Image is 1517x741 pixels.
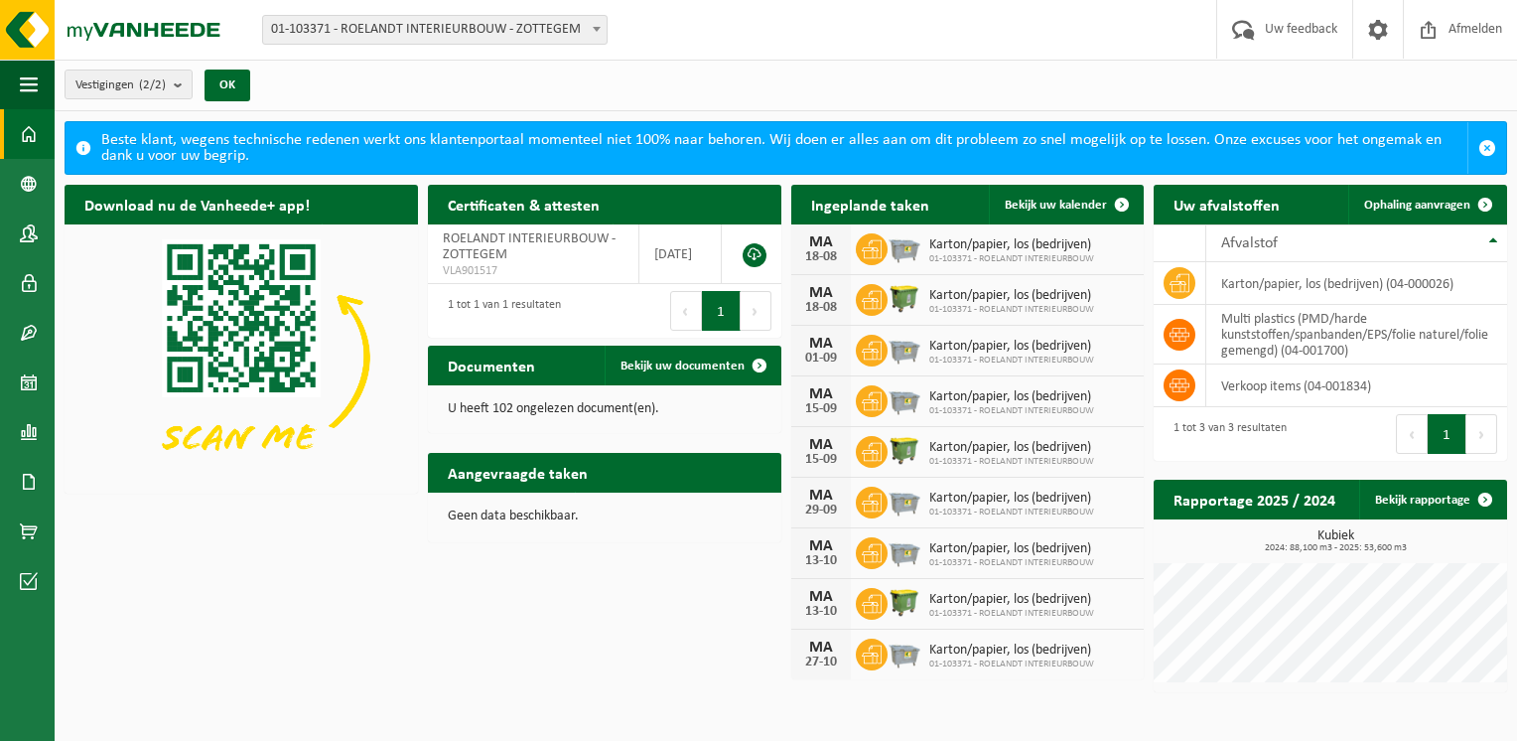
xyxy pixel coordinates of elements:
[929,456,1094,468] span: 01-103371 - ROELANDT INTERIEURBOUW
[929,339,1094,355] span: Karton/papier, los (bedrijven)
[929,592,1094,608] span: Karton/papier, los (bedrijven)
[929,237,1094,253] span: Karton/papier, los (bedrijven)
[438,289,561,333] div: 1 tot 1 van 1 resultaten
[888,332,921,366] img: WB-2500-GAL-GY-01
[741,291,771,331] button: Next
[801,336,841,352] div: MA
[801,453,841,467] div: 15-09
[929,288,1094,304] span: Karton/papier, los (bedrijven)
[989,185,1142,224] a: Bekijk uw kalender
[263,16,607,44] span: 01-103371 - ROELANDT INTERIEURBOUW - ZOTTEGEM
[929,389,1094,405] span: Karton/papier, los (bedrijven)
[801,605,841,619] div: 13-10
[448,510,761,523] p: Geen data beschikbaar.
[1164,412,1287,456] div: 1 tot 3 van 3 resultaten
[929,491,1094,507] span: Karton/papier, los (bedrijven)
[791,185,949,223] h2: Ingeplande taken
[801,301,841,315] div: 18-08
[702,291,741,331] button: 1
[1348,185,1505,224] a: Ophaling aanvragen
[1005,199,1107,212] span: Bekijk uw kalender
[1206,262,1507,305] td: karton/papier, los (bedrijven) (04-000026)
[1164,529,1507,553] h3: Kubiek
[929,659,1094,670] span: 01-103371 - ROELANDT INTERIEURBOUW
[801,352,841,366] div: 01-09
[929,541,1094,557] span: Karton/papier, los (bedrijven)
[639,224,722,284] td: [DATE]
[443,263,624,279] span: VLA901517
[929,304,1094,316] span: 01-103371 - ROELANDT INTERIEURBOUW
[262,15,608,45] span: 01-103371 - ROELANDT INTERIEURBOUW - ZOTTEGEM
[670,291,702,331] button: Previous
[801,402,841,416] div: 15-09
[801,386,841,402] div: MA
[139,78,166,91] count: (2/2)
[888,433,921,467] img: WB-1100-HPE-GN-50
[929,253,1094,265] span: 01-103371 - ROELANDT INTERIEURBOUW
[428,185,620,223] h2: Certificaten & attesten
[101,122,1467,174] div: Beste klant, wegens technische redenen werkt ons klantenportaal momenteel niet 100% naar behoren....
[1206,365,1507,407] td: verkoop items (04-001834)
[801,250,841,264] div: 18-08
[801,234,841,250] div: MA
[801,538,841,554] div: MA
[801,437,841,453] div: MA
[801,554,841,568] div: 13-10
[888,230,921,264] img: WB-2500-GAL-GY-01
[888,382,921,416] img: WB-2500-GAL-GY-01
[1359,480,1505,519] a: Bekijk rapportage
[929,355,1094,367] span: 01-103371 - ROELANDT INTERIEURBOUW
[801,488,841,504] div: MA
[1396,414,1428,454] button: Previous
[448,402,761,416] p: U heeft 102 ongelezen document(en).
[1221,235,1278,251] span: Afvalstof
[888,281,921,315] img: WB-1100-HPE-GN-50
[929,507,1094,519] span: 01-103371 - ROELANDT INTERIEURBOUW
[888,534,921,568] img: WB-2500-GAL-GY-01
[929,608,1094,620] span: 01-103371 - ROELANDT INTERIEURBOUW
[428,346,555,384] h2: Documenten
[929,557,1094,569] span: 01-103371 - ROELANDT INTERIEURBOUW
[801,285,841,301] div: MA
[1466,414,1497,454] button: Next
[929,643,1094,659] span: Karton/papier, los (bedrijven)
[929,405,1094,417] span: 01-103371 - ROELANDT INTERIEURBOUW
[443,231,616,262] span: ROELANDT INTERIEURBOUW - ZOTTEGEM
[888,585,921,619] img: WB-1100-HPE-GN-50
[801,589,841,605] div: MA
[1428,414,1466,454] button: 1
[1206,305,1507,365] td: multi plastics (PMD/harde kunststoffen/spanbanden/EPS/folie naturel/folie gemengd) (04-001700)
[888,484,921,518] img: WB-2500-GAL-GY-01
[65,185,330,223] h2: Download nu de Vanheede+ app!
[605,346,779,385] a: Bekijk uw documenten
[929,440,1094,456] span: Karton/papier, los (bedrijven)
[888,636,921,669] img: WB-2500-GAL-GY-01
[1164,543,1507,553] span: 2024: 88,100 m3 - 2025: 53,600 m3
[1154,185,1300,223] h2: Uw afvalstoffen
[801,640,841,656] div: MA
[205,70,250,101] button: OK
[1154,480,1355,519] h2: Rapportage 2025 / 2024
[801,504,841,518] div: 29-09
[428,453,608,492] h2: Aangevraagde taken
[65,70,193,99] button: Vestigingen(2/2)
[621,360,745,372] span: Bekijk uw documenten
[801,656,841,669] div: 27-10
[75,71,166,100] span: Vestigingen
[1364,199,1470,212] span: Ophaling aanvragen
[65,224,418,490] img: Download de VHEPlus App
